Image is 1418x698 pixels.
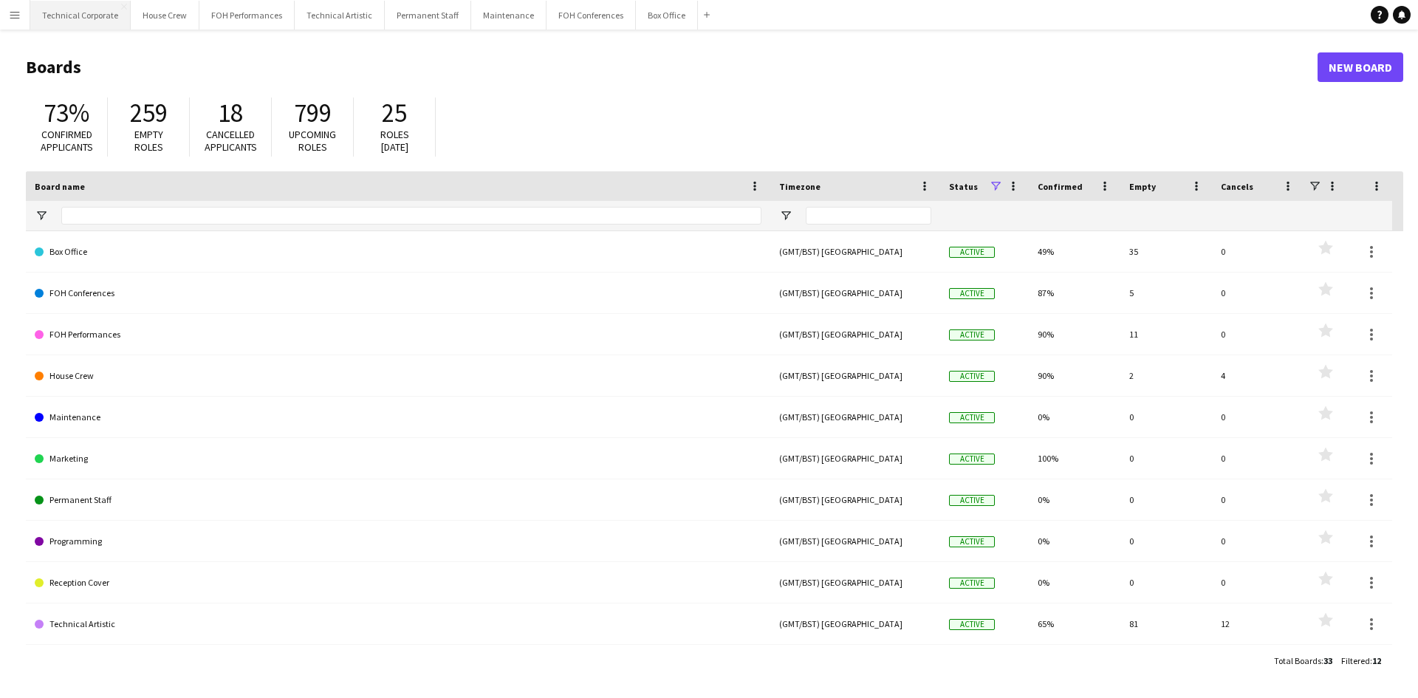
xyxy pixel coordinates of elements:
[949,619,995,630] span: Active
[1212,438,1304,479] div: 0
[1212,645,1304,685] div: 2
[1212,521,1304,561] div: 0
[35,314,761,355] a: FOH Performances
[770,479,940,520] div: (GMT/BST) [GEOGRAPHIC_DATA]
[35,603,761,645] a: Technical Artistic
[1212,314,1304,355] div: 0
[547,1,636,30] button: FOH Conferences
[770,397,940,437] div: (GMT/BST) [GEOGRAPHIC_DATA]
[1129,181,1156,192] span: Empty
[26,56,1318,78] h1: Boards
[295,1,385,30] button: Technical Artistic
[770,438,940,479] div: (GMT/BST) [GEOGRAPHIC_DATA]
[35,209,48,222] button: Open Filter Menu
[949,329,995,341] span: Active
[35,231,761,273] a: Box Office
[1120,521,1212,561] div: 0
[41,128,93,154] span: Confirmed applicants
[1120,273,1212,313] div: 5
[1029,521,1120,561] div: 0%
[949,247,995,258] span: Active
[130,97,168,129] span: 259
[1029,603,1120,644] div: 65%
[1120,603,1212,644] div: 81
[35,479,761,521] a: Permanent Staff
[770,231,940,272] div: (GMT/BST) [GEOGRAPHIC_DATA]
[770,645,940,685] div: (GMT/BST) [GEOGRAPHIC_DATA]
[949,454,995,465] span: Active
[1029,562,1120,603] div: 0%
[1372,655,1381,666] span: 12
[1212,479,1304,520] div: 0
[1274,646,1332,675] div: :
[131,1,199,30] button: House Crew
[1120,645,1212,685] div: 125
[949,181,978,192] span: Status
[1323,655,1332,666] span: 33
[382,97,407,129] span: 25
[949,288,995,299] span: Active
[1212,231,1304,272] div: 0
[1212,355,1304,396] div: 4
[35,355,761,397] a: House Crew
[61,207,761,225] input: Board name Filter Input
[1029,645,1120,685] div: 61%
[1212,603,1304,644] div: 12
[35,397,761,438] a: Maintenance
[134,128,163,154] span: Empty roles
[1029,314,1120,355] div: 90%
[1212,273,1304,313] div: 0
[35,521,761,562] a: Programming
[949,578,995,589] span: Active
[294,97,332,129] span: 799
[770,273,940,313] div: (GMT/BST) [GEOGRAPHIC_DATA]
[1212,562,1304,603] div: 0
[218,97,243,129] span: 18
[205,128,257,154] span: Cancelled applicants
[1029,397,1120,437] div: 0%
[1029,355,1120,396] div: 90%
[1120,562,1212,603] div: 0
[44,97,89,129] span: 73%
[1274,655,1321,666] span: Total Boards
[1029,479,1120,520] div: 0%
[471,1,547,30] button: Maintenance
[806,207,931,225] input: Timezone Filter Input
[35,562,761,603] a: Reception Cover
[1120,397,1212,437] div: 0
[949,536,995,547] span: Active
[636,1,698,30] button: Box Office
[35,438,761,479] a: Marketing
[1341,655,1370,666] span: Filtered
[949,412,995,423] span: Active
[949,495,995,506] span: Active
[770,314,940,355] div: (GMT/BST) [GEOGRAPHIC_DATA]
[1341,646,1381,675] div: :
[1120,479,1212,520] div: 0
[199,1,295,30] button: FOH Performances
[1029,273,1120,313] div: 87%
[770,355,940,396] div: (GMT/BST) [GEOGRAPHIC_DATA]
[770,562,940,603] div: (GMT/BST) [GEOGRAPHIC_DATA]
[30,1,131,30] button: Technical Corporate
[779,181,821,192] span: Timezone
[380,128,409,154] span: Roles [DATE]
[1318,52,1403,82] a: New Board
[1212,397,1304,437] div: 0
[35,181,85,192] span: Board name
[289,128,336,154] span: Upcoming roles
[1029,438,1120,479] div: 100%
[1120,314,1212,355] div: 11
[1120,438,1212,479] div: 0
[35,645,761,686] a: Technical Corporate
[770,521,940,561] div: (GMT/BST) [GEOGRAPHIC_DATA]
[1120,355,1212,396] div: 2
[949,371,995,382] span: Active
[779,209,792,222] button: Open Filter Menu
[35,273,761,314] a: FOH Conferences
[385,1,471,30] button: Permanent Staff
[1221,181,1253,192] span: Cancels
[1120,231,1212,272] div: 35
[1038,181,1083,192] span: Confirmed
[770,603,940,644] div: (GMT/BST) [GEOGRAPHIC_DATA]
